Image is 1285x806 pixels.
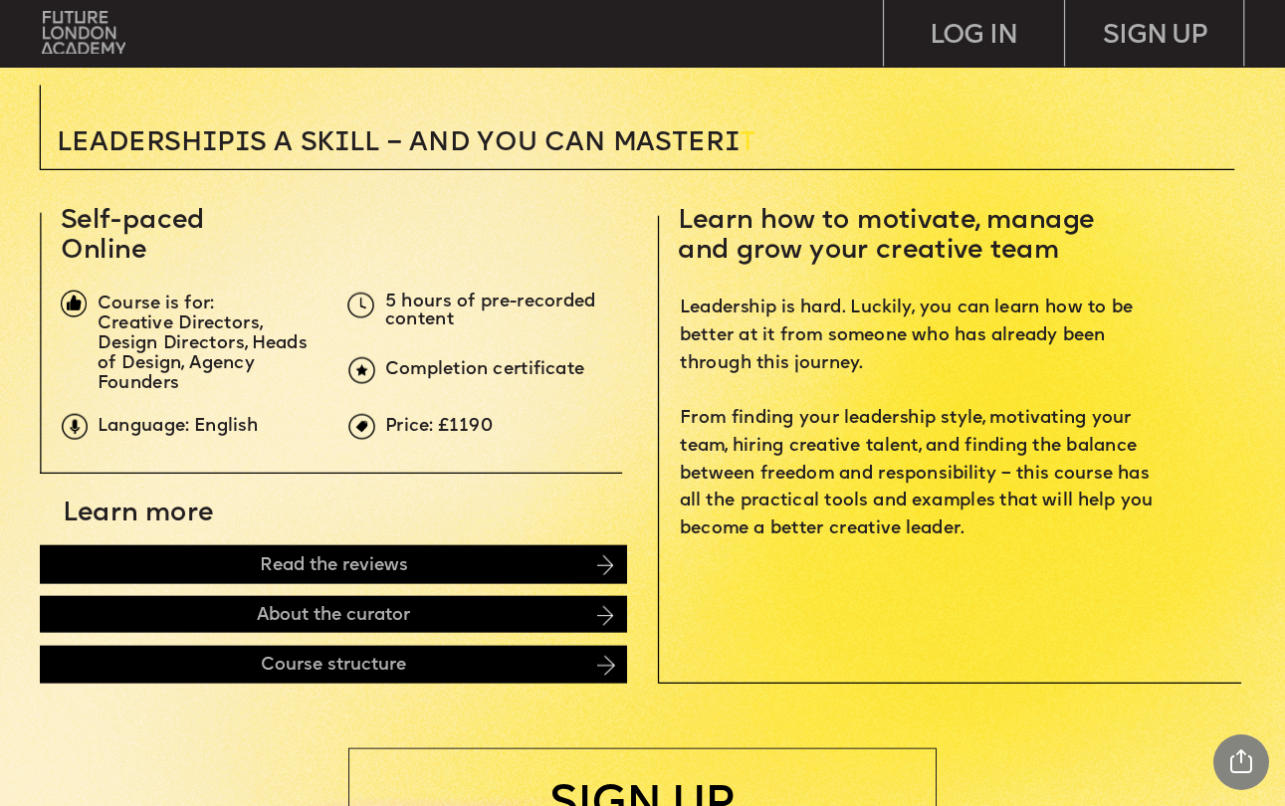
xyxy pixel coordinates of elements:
img: image-ebac62b4-e37e-4ca8-99fd-bb379c720805.png [597,656,615,676]
span: Leadersh p s a sk ll – and you can MASTER [57,130,740,156]
span: Leadership is hard. Luckily, you can learn how to be better at it from someone who has already be... [680,300,1158,536]
span: Online [61,238,146,264]
span: Self-paced [61,208,205,234]
img: upload-969c61fd-ea08-4d05-af36-d273f2608f5e.png [348,414,374,440]
span: Learn more [63,500,213,525]
span: i [202,130,217,156]
span: i [235,130,250,156]
span: Completion certificate [385,362,584,378]
span: Course is for: [98,296,214,311]
img: upload-bfdffa89-fac7-4f57-a443-c7c39906ba42.png [42,11,125,54]
span: Creative Directors, Design Directors, Heads of Design, Agency Founders [98,315,313,392]
div: Share [1213,734,1269,790]
img: image-14cb1b2c-41b0-4782-8715-07bdb6bd2f06.png [597,555,613,575]
img: image-d430bf59-61f2-4e83-81f2-655be665a85d.png [597,605,613,625]
span: 5 hours of pre-recorded content [385,295,601,328]
img: upload-5dcb7aea-3d7f-4093-a867-f0427182171d.png [347,292,373,317]
img: upload-6b0d0326-a6ce-441c-aac1-c2ff159b353e.png [348,357,374,383]
span: i [333,130,348,156]
p: T [57,130,961,156]
img: upload-9eb2eadd-7bf9-4b2b-b585-6dd8b9275b41.png [62,414,88,440]
span: Learn how to motivate, manage and grow your creative team [678,208,1102,265]
span: i [724,130,739,156]
span: Price: £1190 [385,419,493,435]
span: Language: English [98,419,258,435]
img: image-1fa7eedb-a71f-428c-a033-33de134354ef.png [61,291,87,316]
